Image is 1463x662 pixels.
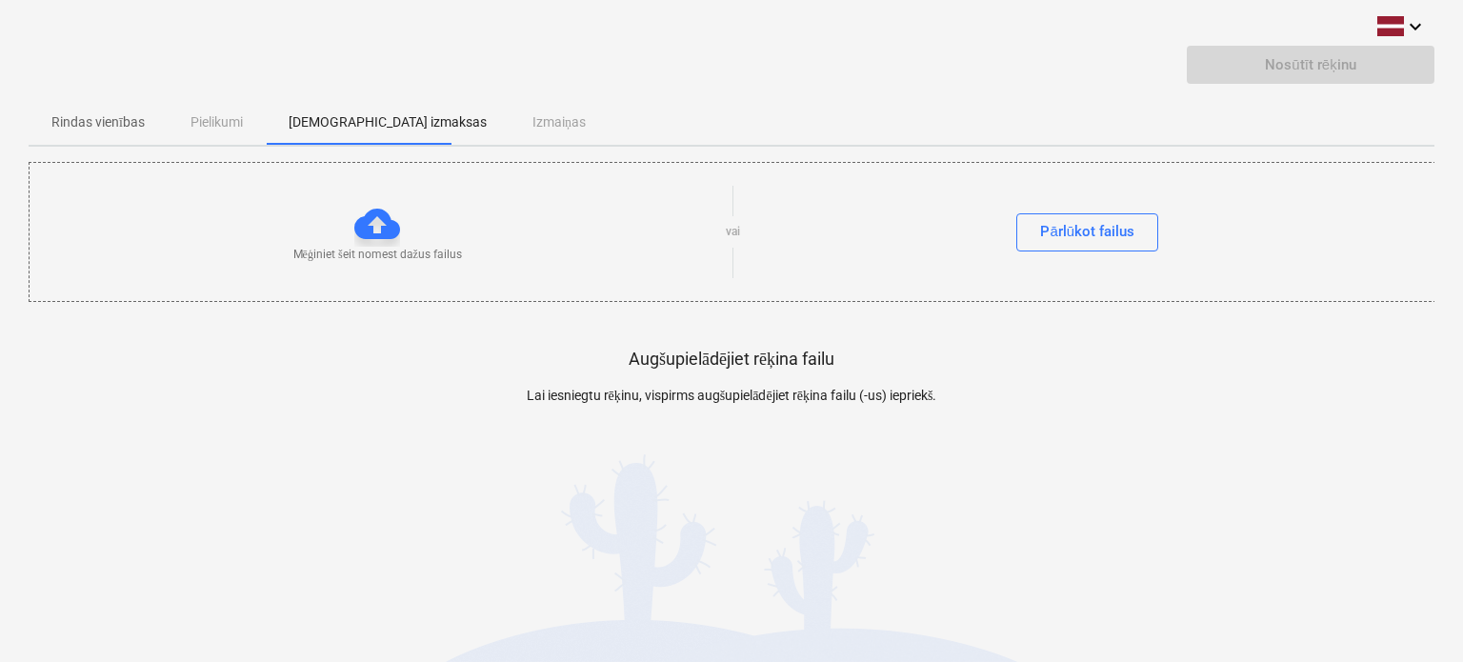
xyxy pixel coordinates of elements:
button: Pārlūkot failus [1016,213,1158,251]
p: Mēģiniet šeit nomest dažus failus [293,247,462,263]
div: Pārlūkot failus [1040,219,1134,244]
i: keyboard_arrow_down [1404,15,1427,38]
p: Augšupielādējiet rēķina failu [629,348,834,371]
p: Lai iesniegtu rēķinu, vispirms augšupielādējiet rēķina failu (-us) iepriekš. [380,386,1083,406]
p: [DEMOGRAPHIC_DATA] izmaksas [289,112,487,132]
div: Mēģiniet šeit nomest dažus failusvaiPārlūkot failus [29,162,1436,302]
p: Rindas vienības [51,112,145,132]
p: vai [726,224,740,240]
